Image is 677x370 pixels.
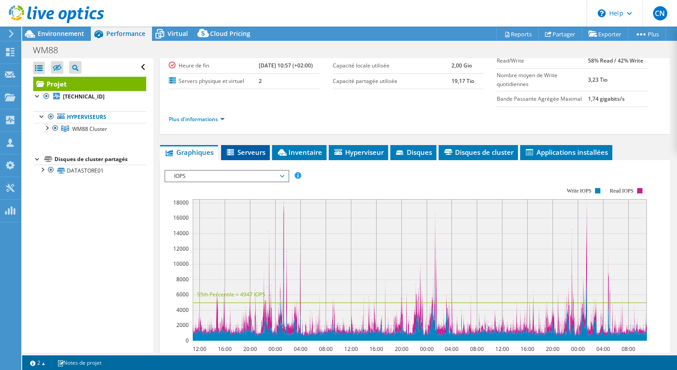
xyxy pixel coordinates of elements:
text: 20:00 [243,345,257,353]
text: 20:00 [394,345,408,353]
a: Exporter [582,27,628,41]
text: 04:00 [444,345,458,353]
div: Disques de cluster partagés [54,154,146,165]
a: 2 [24,357,51,368]
text: 12000 [173,245,189,252]
span: Hyperviseur [333,148,384,157]
label: Read/Write [497,56,588,65]
b: 1,74 gigabits/s [588,95,625,102]
b: 2 [259,77,262,85]
a: Plus d'informations [169,115,225,123]
text: 14000 [173,229,189,237]
text: Read IOPS [610,188,634,194]
b: 3,23 Tio [588,76,607,83]
span: Applications installées [525,148,608,157]
span: Disques de cluster [443,148,514,157]
b: 2,00 Gio [451,62,472,69]
text: 16:00 [369,345,383,353]
text: 18000 [173,199,189,206]
b: [DATE] 10:57 (+02:00) [259,62,313,69]
text: 16:00 [520,345,534,353]
text: 08:00 [470,345,483,353]
text: 08:00 [621,345,635,353]
text: 00:00 [420,345,433,353]
b: 58% Read / 42% Write [588,57,643,64]
text: 00:00 [571,345,584,353]
text: 95th Percentile = 4947 IOPS [197,291,265,298]
span: WM88 Cluster [72,125,107,133]
span: Performance [106,29,145,38]
b: 19,17 Tio [451,77,474,85]
label: Capacité locale utilisée [333,61,451,70]
text: 16000 [173,214,189,221]
text: 12:00 [192,345,206,353]
span: CN [653,6,667,20]
span: Graphiques [164,148,214,157]
b: [TECHNICAL_ID] [63,93,105,100]
svg: \n [598,9,606,17]
span: Serveurs [226,148,265,157]
text: Write IOPS [567,188,591,194]
h1: WM88 [29,45,72,55]
text: 08:00 [319,345,332,353]
label: Heure de fin [169,61,259,70]
text: 04:00 [596,345,610,353]
text: 16:00 [218,345,231,353]
a: Notes de projet [51,357,108,368]
text: 0 [186,337,189,344]
label: Capacité partagée utilisée [333,77,451,86]
a: Projet [33,77,146,91]
a: [TECHNICAL_ID] [33,91,146,102]
text: 6000 [176,291,189,298]
text: 8000 [176,276,189,283]
span: Disques [395,148,432,157]
text: 2000 [176,321,189,329]
span: Cloud Pricing [210,29,250,38]
span: IOPS [170,171,284,181]
a: WM88 Cluster [33,123,146,134]
span: Inventaire [276,148,322,157]
span: Virtual [167,29,188,38]
text: 12:00 [344,345,358,353]
text: 10000 [173,260,189,268]
a: Partager [538,27,582,41]
label: Bande Passante Agrégée Maximal [497,94,588,103]
text: 12:00 [495,345,509,353]
span: Environnement [38,29,84,38]
text: 4000 [176,306,189,314]
label: Servers physique et virtuel [169,77,259,86]
text: 00:00 [268,345,282,353]
a: Hyperviseurs [33,111,146,123]
a: Reports [496,27,539,41]
a: Plus [628,27,666,41]
a: DATASTORE01 [33,165,146,176]
label: Nombre moyen de Write quotidiennes [497,71,588,89]
text: 04:00 [293,345,307,353]
text: 20:00 [545,345,559,353]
